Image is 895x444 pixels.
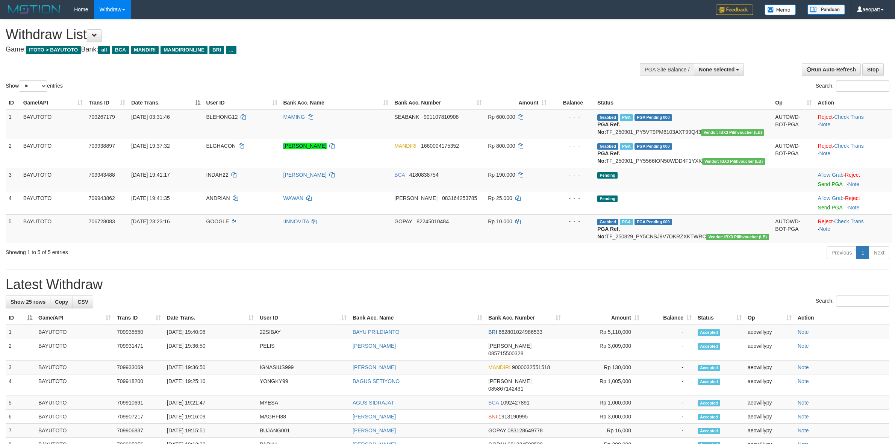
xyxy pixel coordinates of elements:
th: Status [594,96,772,110]
span: 709943862 [89,195,115,201]
span: PGA Pending [635,114,672,121]
th: Amount: activate to sort column ascending [485,96,550,110]
a: Note [798,364,809,370]
input: Search: [836,80,889,92]
a: Send PGA [818,181,842,187]
span: MANDIRI [488,364,510,370]
span: None selected [699,67,734,73]
span: Copy 662801024986533 to clipboard [498,329,542,335]
span: GOOGLE [206,218,229,224]
td: Rp 3,000,000 [564,410,642,424]
span: Rp 25.000 [488,195,512,201]
a: BAYU PRILDIANTO [353,329,400,335]
td: Rp 1,000,000 [564,396,642,410]
span: BCA [394,172,405,178]
span: ITOTO > BAYUTOTO [26,46,81,54]
td: AUTOWD-BOT-PGA [772,139,815,168]
a: Previous [827,246,857,259]
span: Accepted [698,365,720,371]
td: 22SIBAY [257,325,350,339]
span: MANDIRIONLINE [161,46,207,54]
span: MANDIRI [131,46,159,54]
span: Show 25 rows [11,299,45,305]
a: Note [848,181,860,187]
td: 2 [6,339,35,361]
td: TF_250901_PY5566ION50WDD4F1YXK [594,139,772,168]
td: BAYUTOTO [35,325,114,339]
td: 6 [6,410,35,424]
td: BAYUTOTO [35,374,114,396]
div: - - - [553,142,591,150]
span: Grabbed [597,114,618,121]
label: Search: [816,295,889,307]
a: IINNOVITA [283,218,309,224]
span: all [98,46,110,54]
th: Bank Acc. Name: activate to sort column ascending [280,96,392,110]
th: Action [795,311,889,325]
span: Copy 1092427891 to clipboard [500,400,530,406]
th: User ID: activate to sort column ascending [203,96,280,110]
span: CSV [77,299,88,305]
a: Note [819,226,830,232]
td: AUTOWD-BOT-PGA [772,110,815,139]
img: Feedback.jpg [716,5,753,15]
td: BAYUTOTO [35,424,114,438]
a: Check Trans [834,114,864,120]
th: Amount: activate to sort column ascending [564,311,642,325]
th: Action [815,96,892,110]
span: BCA [488,400,499,406]
span: [DATE] 19:41:35 [131,195,170,201]
a: AGUS SIDRAJAT [353,400,394,406]
span: Copy 82245010484 to clipboard [416,218,449,224]
td: 709918200 [114,374,164,396]
th: Bank Acc. Number: activate to sort column ascending [485,311,564,325]
span: Marked by aeojona [620,219,633,225]
div: PGA Site Balance / [640,63,694,76]
span: [DATE] 03:31:46 [131,114,170,120]
div: - - - [553,194,591,202]
td: AUTOWD-BOT-PGA [772,214,815,243]
td: TF_250901_PY5VT9PM6103AXT99Q43 [594,110,772,139]
td: 3 [6,361,35,374]
span: Copy 085867142431 to clipboard [488,386,523,392]
th: Op: activate to sort column ascending [772,96,815,110]
td: Rp 5,110,000 [564,325,642,339]
td: · · [815,139,892,168]
td: 709906837 [114,424,164,438]
th: Bank Acc. Number: activate to sort column ascending [391,96,485,110]
a: 1 [856,246,869,259]
a: Show 25 rows [6,295,50,308]
span: BLEHONG12 [206,114,238,120]
a: Check Trans [834,143,864,149]
th: ID [6,96,20,110]
span: Accepted [698,428,720,434]
input: Search: [836,295,889,307]
th: Date Trans.: activate to sort column ascending [164,311,257,325]
td: PELIS [257,339,350,361]
a: Allow Grab [818,172,844,178]
a: CSV [73,295,93,308]
td: - [642,374,695,396]
td: BAYUTOTO [20,214,86,243]
td: Rp 1,005,000 [564,374,642,396]
td: [DATE] 19:15:51 [164,424,257,438]
td: 1 [6,325,35,339]
td: MAGHFI88 [257,410,350,424]
td: · [815,191,892,214]
td: 709933069 [114,361,164,374]
td: Rp 3,009,000 [564,339,642,361]
td: - [642,325,695,339]
a: Reject [818,218,833,224]
span: Rp 190.000 [488,172,515,178]
td: 4 [6,191,20,214]
span: Copy 083128649778 to clipboard [507,427,542,433]
span: [PERSON_NAME] [488,343,532,349]
span: Marked by aeowillypy [620,143,633,150]
td: · · [815,214,892,243]
span: [DATE] 23:23:16 [131,218,170,224]
select: Showentries [19,80,47,92]
td: TF_250829_PY5CNSJ9V7DKRZXKTWRC [594,214,772,243]
span: BCA [112,46,129,54]
th: Trans ID: activate to sort column ascending [114,311,164,325]
h4: Game: Bank: [6,46,589,53]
